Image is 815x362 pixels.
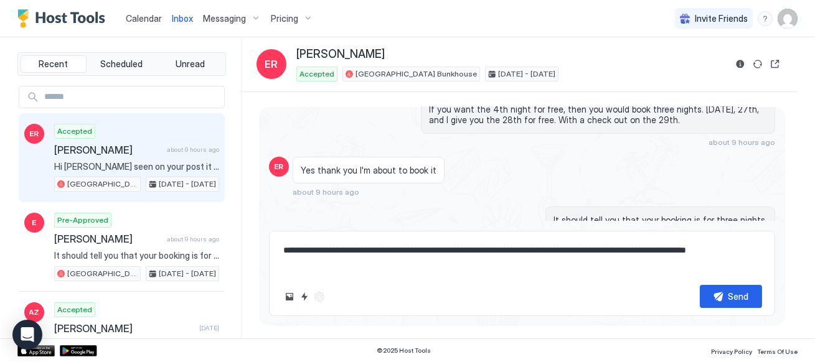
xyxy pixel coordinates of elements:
div: Open Intercom Messenger [12,320,42,350]
span: ER [275,161,284,172]
span: Recent [39,58,68,70]
span: about 9 hours ago [709,137,775,147]
span: about 9 hours ago [293,187,359,197]
span: about 9 hours ago [167,235,219,243]
span: Hi [PERSON_NAME] seen on your post it said if I booked three nights I would get the fourth for fr... [54,161,219,172]
button: Open reservation [768,57,783,72]
span: ER [30,128,39,139]
span: about 9 hours ago [167,146,219,154]
span: AZ [29,307,40,318]
button: Quick reply [297,289,312,304]
span: © 2025 Host Tools [377,346,431,355]
span: Privacy Policy [711,348,752,355]
span: It should tell you that your booking is for three nights. [54,250,219,261]
span: Pricing [271,13,298,24]
span: [GEOGRAPHIC_DATA] Bunkhouse [356,68,477,80]
span: [GEOGRAPHIC_DATA] Bunkhouse [67,179,138,190]
span: [PERSON_NAME] [54,322,194,335]
span: Pre-Approved [57,215,108,226]
span: [PERSON_NAME] [296,47,385,62]
span: It should tell you that your booking is for three nights. [554,215,767,226]
span: Messaging [203,13,246,24]
span: E [32,217,37,228]
button: Recent [21,55,87,73]
span: [DATE] - [DATE] [159,268,216,279]
a: App Store [17,345,55,356]
input: Input Field [39,86,224,108]
div: tab-group [17,52,226,76]
span: ER [265,57,278,72]
span: [PERSON_NAME] [54,233,162,245]
span: Scheduled [101,58,143,70]
a: Host Tools Logo [17,9,111,28]
div: Send [728,290,749,303]
a: Inbox [172,12,193,25]
a: Terms Of Use [757,344,798,357]
span: [GEOGRAPHIC_DATA] Bunkhouse [67,268,138,279]
span: If you want the 4th night for free, then you would book three nights. [DATE], 27th, and I give yo... [429,104,767,126]
span: [DATE] [199,324,219,332]
span: Unread [176,58,205,70]
button: Upload image [282,289,297,304]
button: Send [700,285,762,308]
div: menu [758,11,773,26]
button: Reservation information [733,57,748,72]
div: User profile [778,9,798,29]
span: Accepted [57,304,92,315]
button: Sync reservation [750,57,765,72]
span: [PERSON_NAME] [54,144,162,156]
span: Inbox [172,13,193,24]
button: Scheduled [89,55,155,73]
a: Calendar [126,12,162,25]
span: Yes thank you I'm about to book it [301,165,436,176]
span: [DATE] - [DATE] [159,179,216,190]
span: Invite Friends [695,13,748,24]
span: Terms Of Use [757,348,798,355]
a: Privacy Policy [711,344,752,357]
span: Calendar [126,13,162,24]
button: Unread [157,55,223,73]
span: [DATE] - [DATE] [498,68,555,80]
span: Accepted [299,68,334,80]
a: Google Play Store [60,345,97,356]
span: Accepted [57,126,92,137]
